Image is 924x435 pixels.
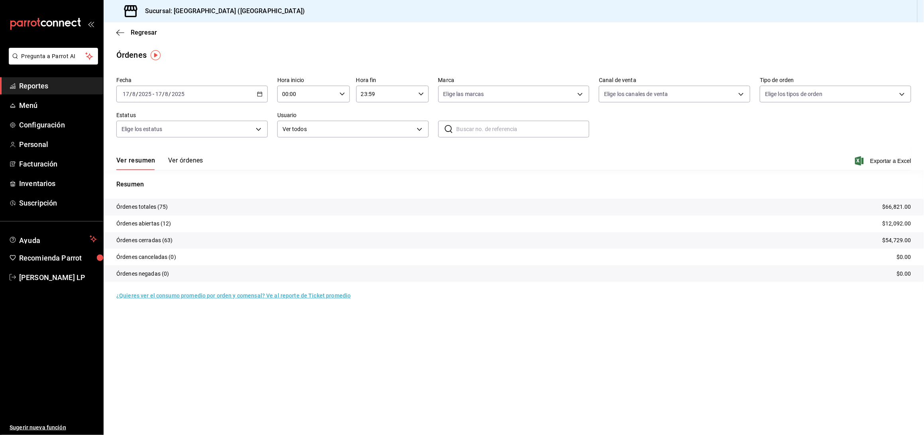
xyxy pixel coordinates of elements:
span: Ayuda [19,234,86,244]
span: Facturación [19,159,97,169]
input: ---- [138,91,152,97]
span: Sugerir nueva función [10,423,97,432]
label: Canal de venta [599,78,750,83]
span: Menú [19,100,97,111]
label: Fecha [116,78,268,83]
p: $54,729.00 [883,236,911,245]
button: Ver órdenes [168,157,203,170]
input: ---- [171,91,185,97]
p: $66,821.00 [883,203,911,211]
button: Pregunta a Parrot AI [9,48,98,65]
input: -- [132,91,136,97]
span: Configuración [19,120,97,130]
span: [PERSON_NAME] LP [19,272,97,283]
span: Inventarios [19,178,97,189]
p: $12,092.00 [883,219,911,228]
label: Marca [438,78,590,83]
span: Recomienda Parrot [19,253,97,263]
span: - [153,91,154,97]
span: Ver todos [282,125,414,133]
span: Reportes [19,80,97,91]
h3: Sucursal: [GEOGRAPHIC_DATA] ([GEOGRAPHIC_DATA]) [139,6,305,16]
input: Buscar no. de referencia [457,121,590,137]
span: Regresar [131,29,157,36]
button: open_drawer_menu [88,21,94,27]
div: Órdenes [116,49,147,61]
p: Órdenes cerradas (63) [116,236,173,245]
img: Tooltip marker [151,50,161,60]
p: Órdenes abiertas (12) [116,219,171,228]
a: Pregunta a Parrot AI [6,58,98,66]
p: $0.00 [897,253,911,261]
span: Elige los canales de venta [604,90,668,98]
span: / [162,91,165,97]
input: -- [165,91,169,97]
p: Órdenes totales (75) [116,203,168,211]
p: Resumen [116,180,911,189]
span: Elige los estatus [122,125,162,133]
a: ¿Quieres ver el consumo promedio por orden y comensal? Ve al reporte de Ticket promedio [116,292,351,299]
button: Exportar a Excel [857,156,911,166]
span: Personal [19,139,97,150]
button: Ver resumen [116,157,155,170]
span: Suscripción [19,198,97,208]
p: Órdenes canceladas (0) [116,253,176,261]
label: Hora fin [356,78,429,83]
span: / [136,91,138,97]
span: Elige las marcas [443,90,484,98]
span: / [169,91,171,97]
label: Hora inicio [277,78,350,83]
span: Elige los tipos de orden [765,90,822,98]
label: Tipo de orden [760,78,911,83]
input: -- [155,91,162,97]
label: Usuario [277,113,429,118]
div: navigation tabs [116,157,203,170]
span: / [129,91,132,97]
button: Regresar [116,29,157,36]
span: Pregunta a Parrot AI [22,52,86,61]
p: Órdenes negadas (0) [116,270,169,278]
p: $0.00 [897,270,911,278]
input: -- [122,91,129,97]
label: Estatus [116,113,268,118]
